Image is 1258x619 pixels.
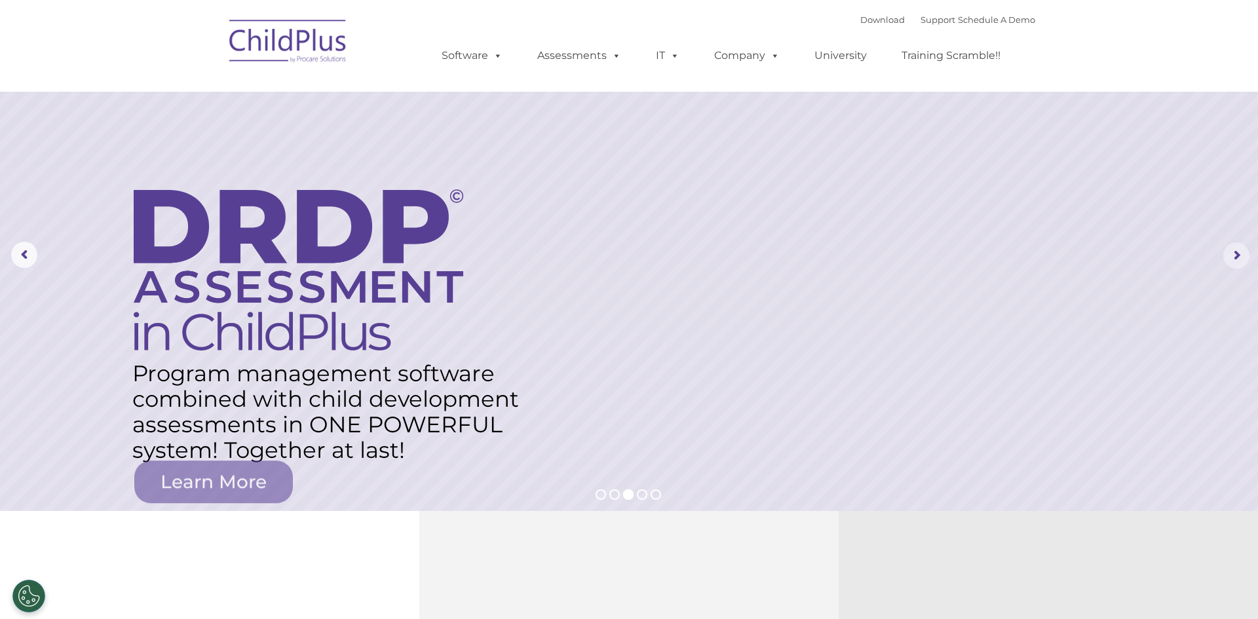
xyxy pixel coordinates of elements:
[860,14,1035,25] font: |
[134,460,293,503] a: Learn More
[958,14,1035,25] a: Schedule A Demo
[134,189,463,350] img: DRDP Assessment in ChildPlus
[921,14,955,25] a: Support
[132,361,535,463] rs-layer: Program management software combined with child development assessments in ONE POWERFUL system! T...
[701,43,793,69] a: Company
[223,10,354,76] img: ChildPlus by Procare Solutions
[888,43,1014,69] a: Training Scramble!!
[182,86,222,96] span: Last name
[643,43,693,69] a: IT
[524,43,634,69] a: Assessments
[801,43,880,69] a: University
[860,14,905,25] a: Download
[429,43,516,69] a: Software
[182,140,238,150] span: Phone number
[12,580,45,612] button: Cookies Settings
